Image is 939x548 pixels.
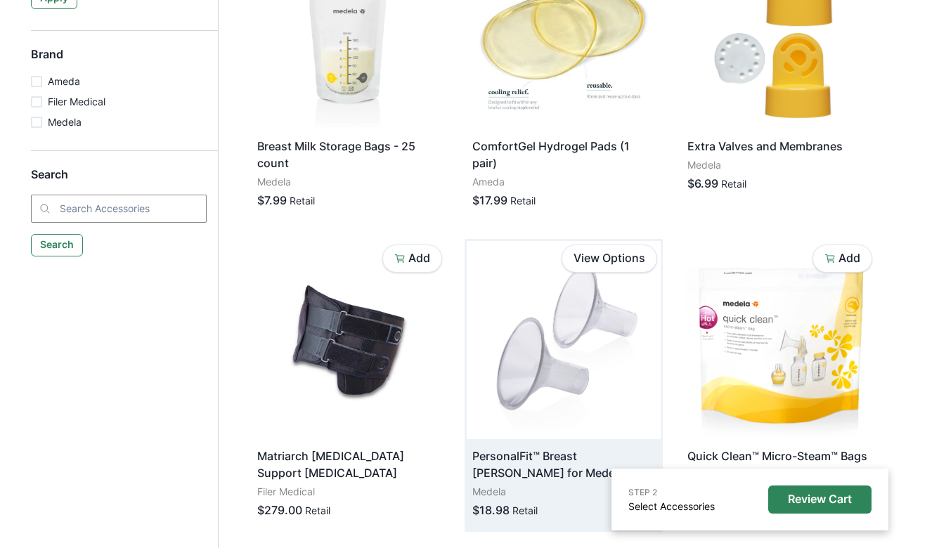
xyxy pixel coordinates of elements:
[687,175,718,192] p: $6.99
[408,252,430,265] p: Add
[788,492,852,506] p: Review Cart
[48,115,82,129] p: Medela
[467,241,661,530] a: PersonalFit™ Breast [PERSON_NAME] for Medela PumpsMedela$18.98Retail
[257,138,440,171] p: Breast Milk Storage Bags - 25 count
[687,157,870,172] p: Medela
[31,234,83,256] button: Search
[687,138,870,155] p: Extra Valves and Membranes
[812,244,872,273] button: Add
[252,241,446,530] a: Matriarch [MEDICAL_DATA] Support [MEDICAL_DATA]Filer Medical$279.00Retail
[31,168,207,194] h5: Search
[305,503,330,518] p: Retail
[257,502,302,518] p: $279.00
[257,192,287,209] p: $7.99
[472,138,655,171] p: ComfortGel Hydrogel Pads (1 pair)
[382,244,442,273] button: Add
[512,503,538,518] p: Retail
[721,176,746,191] p: Retail
[257,484,440,499] p: Filer Medical
[472,484,655,499] p: Medela
[628,500,715,512] a: Select Accessories
[472,502,510,518] p: $18.98
[838,252,860,265] p: Add
[472,192,507,209] p: $17.99
[290,193,315,208] p: Retail
[687,448,870,464] p: Quick Clean™ Micro-Steam™ Bags
[257,174,440,189] p: Medela
[628,486,715,499] p: STEP 2
[467,241,661,439] img: m0rqayl2r5ao30a2xr8p1lnrhjsu
[48,74,80,89] p: Ameda
[472,448,655,481] p: PersonalFit™ Breast [PERSON_NAME] for Medela Pumps
[31,48,207,74] h5: Brand
[252,241,446,439] img: djl9w7sm5u531ahut9wdkok1ybxm
[687,467,870,482] p: Medela
[562,244,657,273] a: View Options
[510,193,536,208] p: Retail
[768,485,872,514] button: Review Cart
[257,448,440,481] p: Matriarch [MEDICAL_DATA] Support [MEDICAL_DATA]
[472,174,655,189] p: Ameda
[31,195,207,223] input: Search Accessories
[682,241,876,439] img: 8q296t56y26hk9727sjn0u66xyob
[48,94,105,109] p: Filer Medical
[682,241,876,513] a: Quick Clean™ Micro-Steam™ BagsMedela$5.99Retail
